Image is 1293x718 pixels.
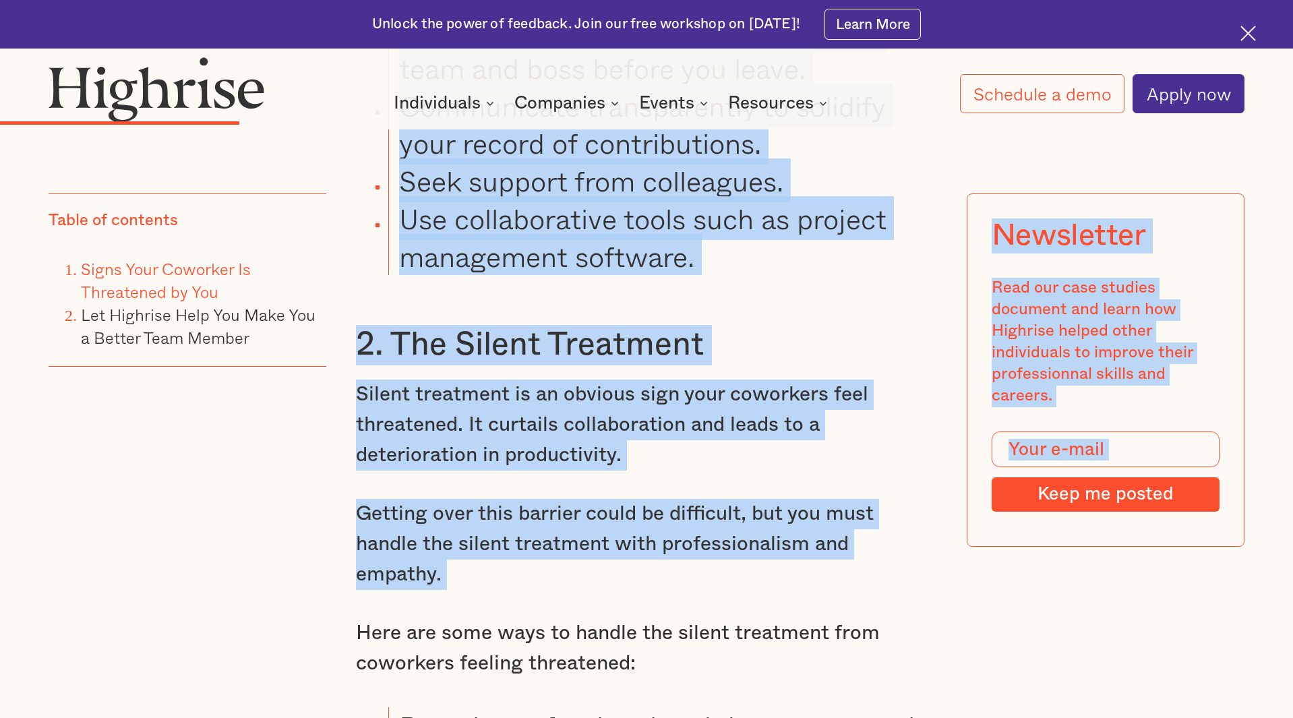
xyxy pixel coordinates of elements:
div: Companies [514,95,623,111]
div: Companies [514,95,605,111]
div: Events [639,95,694,111]
div: Table of contents [49,211,178,233]
p: Silent treatment is an obvious sign your coworkers feel threatened. It curtails collaboration and... [356,380,937,471]
input: Your e-mail [992,431,1220,468]
div: Read our case studies document and learn how Highrise helped other individuals to improve their p... [992,278,1220,407]
p: Getting over this barrier could be difficult, but you must handle the silent treatment with profe... [356,499,937,590]
h3: 2. The Silent Treatment [356,325,937,365]
div: Newsletter [992,219,1146,254]
li: Seek support from colleagues. [388,162,937,200]
a: Schedule a demo [960,74,1125,113]
li: Use collaborative tools such as project management software. [388,200,937,275]
div: Resources [728,95,814,111]
a: Signs Your Coworker Is Threatened by You [81,256,251,304]
div: Unlock the power of feedback. Join our free workshop on [DATE]! [372,15,800,34]
a: Apply now [1133,74,1244,113]
form: Modal Form [992,431,1220,512]
p: Here are some ways to handle the silent treatment from coworkers feeling threatened: [356,618,937,679]
div: Resources [728,95,831,111]
a: Learn More [824,9,921,39]
a: Let Highrise Help You Make You a Better Team Member [81,302,315,350]
img: Highrise logo [49,57,265,122]
div: Individuals [394,95,498,111]
div: Individuals [394,95,481,111]
input: Keep me posted [992,478,1220,512]
div: Events [639,95,712,111]
img: Cross icon [1240,26,1256,41]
